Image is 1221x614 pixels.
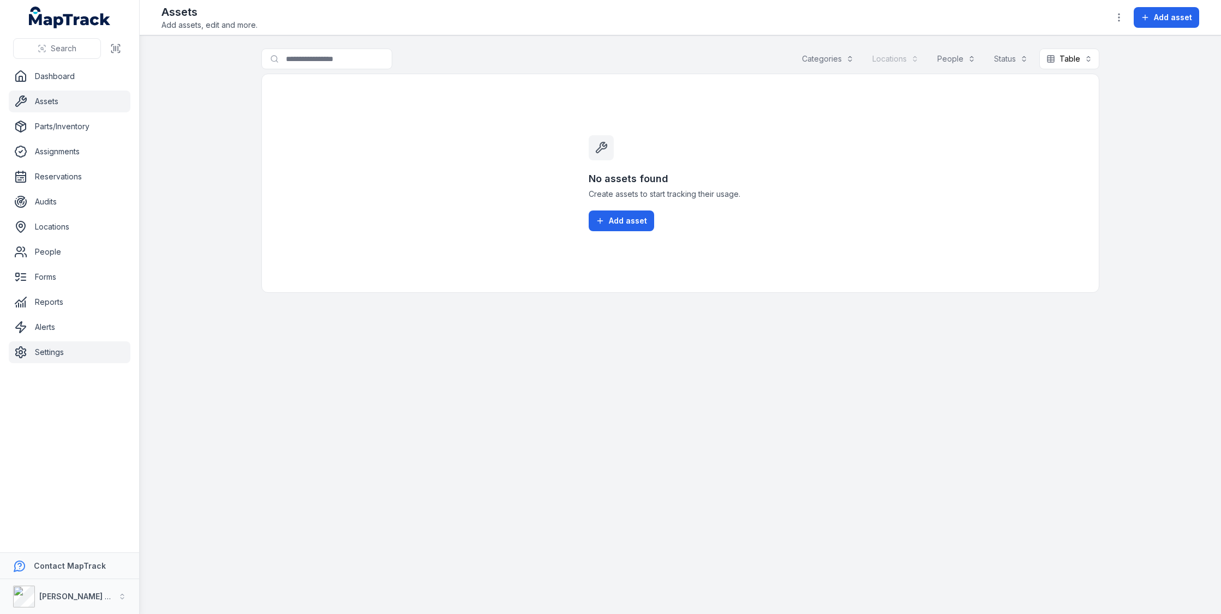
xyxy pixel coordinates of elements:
[1134,7,1199,28] button: Add asset
[795,49,861,69] button: Categories
[9,241,130,263] a: People
[9,216,130,238] a: Locations
[589,189,772,200] span: Create assets to start tracking their usage.
[930,49,983,69] button: People
[589,171,772,186] h3: No assets found
[1154,12,1192,23] span: Add asset
[9,91,130,112] a: Assets
[161,20,258,31] span: Add assets, edit and more.
[1039,49,1099,69] button: Table
[39,592,179,601] strong: [PERSON_NAME] Asset Maintenance
[9,316,130,338] a: Alerts
[9,266,130,288] a: Forms
[13,38,101,59] button: Search
[9,116,130,137] a: Parts/Inventory
[9,341,130,363] a: Settings
[34,561,106,570] strong: Contact MapTrack
[589,210,654,231] button: Add asset
[29,7,111,28] a: MapTrack
[9,166,130,188] a: Reservations
[161,4,258,20] h2: Assets
[609,215,647,226] span: Add asset
[9,141,130,162] a: Assignments
[51,43,76,54] span: Search
[987,49,1035,69] button: Status
[9,191,130,213] a: Audits
[9,65,130,87] a: Dashboard
[9,291,130,313] a: Reports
